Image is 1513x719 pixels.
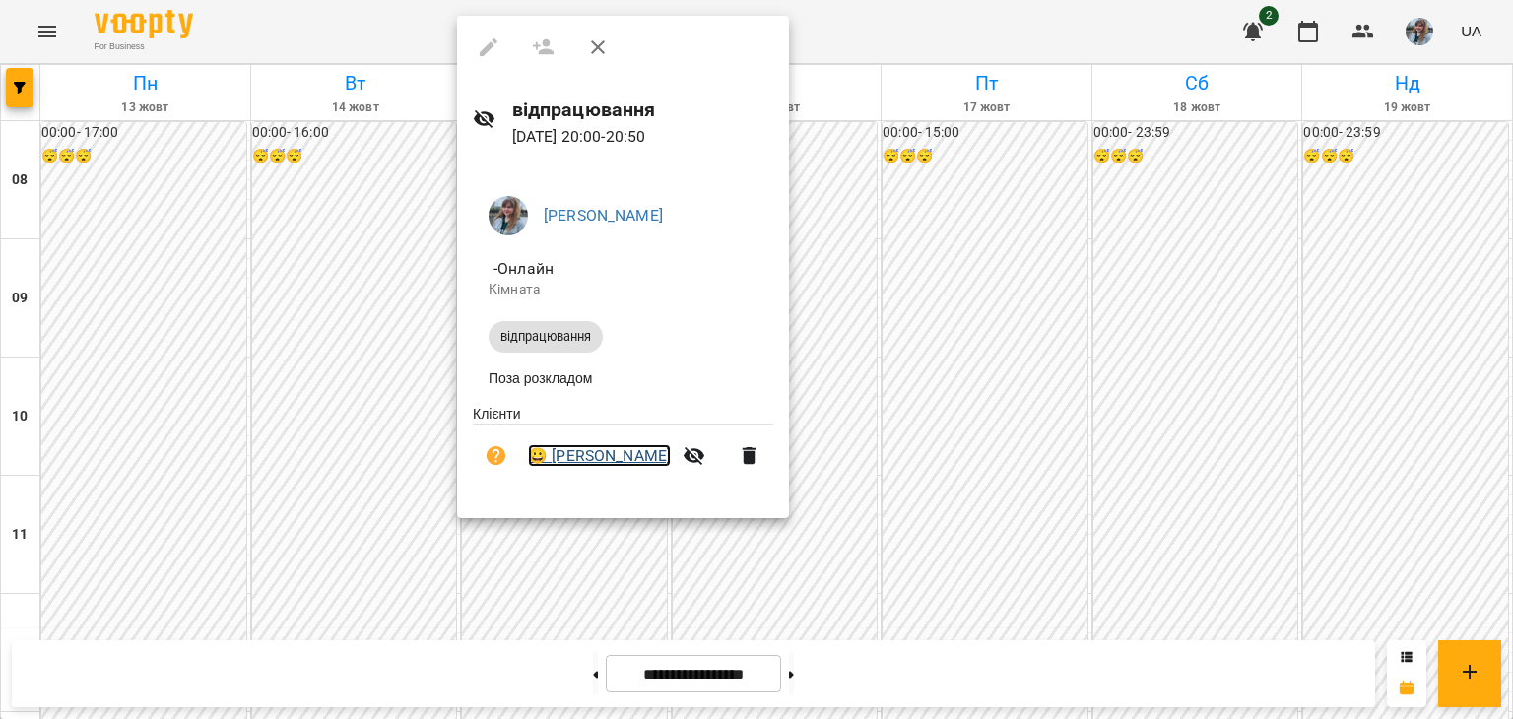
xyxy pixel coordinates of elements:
img: 9bfab2bfb3752ce454f24909a0a4e31f.jpg [489,196,528,235]
p: Кімната [489,280,757,299]
ul: Клієнти [473,404,773,495]
span: - Онлайн [489,259,558,278]
h6: відпрацювання [512,95,773,125]
li: Поза розкладом [473,360,773,396]
button: Візит ще не сплачено. Додати оплату? [473,432,520,480]
a: [PERSON_NAME] [544,206,663,225]
p: [DATE] 20:00 - 20:50 [512,125,773,149]
span: відпрацювання [489,328,603,346]
a: 😀 [PERSON_NAME] [528,444,671,468]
